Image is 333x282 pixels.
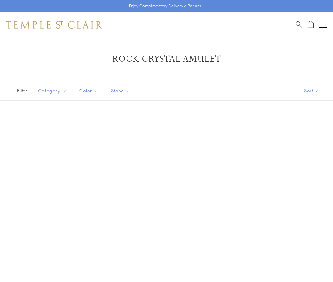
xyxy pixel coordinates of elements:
[35,87,71,95] span: Category
[129,3,201,9] p: Enjoy Complimentary Delivery & Returns
[319,21,327,29] button: Open navigation
[290,81,333,100] button: Show sort by
[108,87,135,95] span: Stone
[308,21,314,29] a: Open Shopping Bag
[296,21,302,29] a: Search
[6,21,102,29] img: Temple St. Clair
[76,87,103,95] span: Color
[75,84,103,98] button: Color
[16,53,317,65] h1: Rock Crystal Amulet
[33,84,71,98] button: Category
[106,84,135,98] button: Stone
